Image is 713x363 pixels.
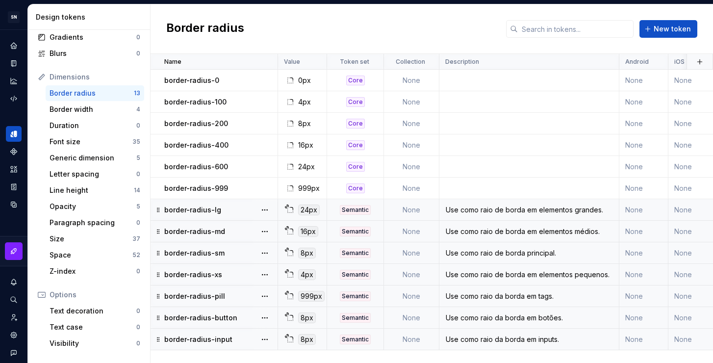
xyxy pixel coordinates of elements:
[164,335,232,344] p: border-radius-input
[6,274,22,290] button: Notifications
[46,336,144,351] a: Visibility0
[166,20,244,38] h2: Border radius
[384,242,439,264] td: None
[440,313,618,323] div: Use como raio da borda em botões.
[136,105,140,113] div: 4
[46,134,144,150] a: Font size35
[619,178,668,199] td: None
[440,270,618,280] div: Use como raio de borda em elementos pequenos.
[340,205,371,215] div: Semantic
[132,138,140,146] div: 35
[6,55,22,71] a: Documentation
[136,154,140,162] div: 5
[46,303,144,319] a: Text decoration0
[619,242,668,264] td: None
[384,113,439,134] td: None
[340,270,371,280] div: Semantic
[136,122,140,130] div: 0
[340,335,371,344] div: Semantic
[6,197,22,212] a: Data sources
[384,134,439,156] td: None
[6,292,22,308] div: Search ⌘K
[136,170,140,178] div: 0
[46,319,144,335] a: Text case0
[164,227,225,236] p: border-radius-md
[6,126,22,142] a: Design tokens
[6,310,22,325] a: Invite team
[50,169,136,179] div: Letter spacing
[164,58,181,66] p: Name
[298,76,311,85] div: 0px
[136,219,140,227] div: 0
[298,119,311,129] div: 8px
[132,251,140,259] div: 52
[50,202,136,211] div: Opacity
[445,58,479,66] p: Description
[674,58,685,66] p: iOS
[136,267,140,275] div: 0
[6,38,22,53] div: Home
[619,221,668,242] td: None
[164,270,222,280] p: border-radius-xs
[50,153,136,163] div: Generic dimension
[298,162,315,172] div: 24px
[340,248,371,258] div: Semantic
[340,227,371,236] div: Semantic
[46,118,144,133] a: Duration0
[654,24,691,34] span: New token
[619,285,668,307] td: None
[619,264,668,285] td: None
[384,91,439,113] td: None
[50,266,136,276] div: Z-index
[50,290,140,300] div: Options
[6,144,22,159] a: Components
[6,345,22,361] button: Contact support
[340,291,371,301] div: Semantic
[619,199,668,221] td: None
[164,162,228,172] p: border-radius-600
[50,234,132,244] div: Size
[384,307,439,329] td: None
[619,91,668,113] td: None
[298,291,325,302] div: 999px
[46,85,144,101] a: Border radius13
[396,58,425,66] p: Collection
[136,323,140,331] div: 0
[298,334,316,345] div: 8px
[164,183,228,193] p: border-radius-999
[50,104,136,114] div: Border width
[298,97,311,107] div: 4px
[619,70,668,91] td: None
[298,205,320,215] div: 24px
[136,203,140,210] div: 5
[132,235,140,243] div: 37
[619,113,668,134] td: None
[384,199,439,221] td: None
[46,182,144,198] a: Line height14
[50,218,136,228] div: Paragraph spacing
[6,91,22,106] div: Code automation
[340,58,369,66] p: Token set
[50,49,136,58] div: Blurs
[346,162,365,172] div: Core
[50,322,136,332] div: Text case
[619,307,668,329] td: None
[384,264,439,285] td: None
[164,97,227,107] p: border-radius-100
[50,306,136,316] div: Text decoration
[46,150,144,166] a: Generic dimension5
[384,178,439,199] td: None
[136,307,140,315] div: 0
[46,102,144,117] a: Border width4
[440,248,618,258] div: Use como raio de borda principal.
[440,335,618,344] div: Use como raio da borda em inputs.
[164,248,225,258] p: border-radius-sm
[619,329,668,350] td: None
[134,89,140,97] div: 13
[625,58,649,66] p: Android
[50,338,136,348] div: Visibility
[639,20,697,38] button: New token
